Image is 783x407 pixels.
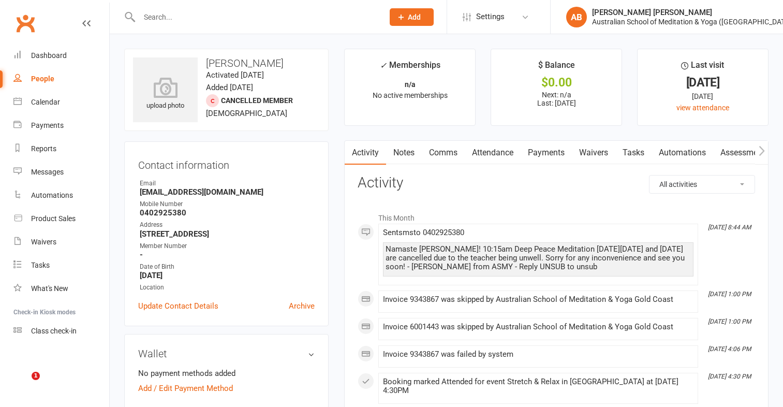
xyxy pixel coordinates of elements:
span: Sent sms to 0402925380 [383,228,464,237]
div: Product Sales [31,214,76,223]
div: Location [140,283,315,293]
a: Reports [13,137,109,161]
div: Dashboard [31,51,67,60]
div: $ Balance [538,59,575,77]
a: view attendance [676,104,729,112]
div: Date of Birth [140,262,315,272]
a: Dashboard [13,44,109,67]
a: Automations [13,184,109,207]
a: Waivers [13,230,109,254]
span: Add [408,13,421,21]
div: Automations [31,191,73,199]
span: Settings [476,5,505,28]
div: Memberships [380,59,440,78]
a: Product Sales [13,207,109,230]
div: [DATE] [647,91,759,102]
i: [DATE] 4:30 PM [708,373,751,380]
a: Messages [13,161,109,184]
a: Payments [521,141,572,165]
div: What's New [31,284,68,293]
div: Member Number [140,241,315,251]
time: Added [DATE] [206,83,253,92]
div: Messages [31,168,64,176]
a: Calendar [13,91,109,114]
a: Clubworx [12,10,38,36]
a: Archive [289,300,315,312]
a: Waivers [572,141,615,165]
input: Search... [136,10,376,24]
a: Class kiosk mode [13,319,109,343]
div: Invoice 9343867 was skipped by Australian School of Meditation & Yoga Gold Coast [383,295,693,304]
div: upload photo [133,77,198,111]
h3: [PERSON_NAME] [133,57,320,69]
div: Invoice 6001443 was skipped by Australian School of Meditation & Yoga Gold Coast [383,323,693,331]
div: $0.00 [500,77,612,88]
a: People [13,67,109,91]
span: Cancelled member [221,96,293,105]
div: Tasks [31,261,50,269]
div: Invoice 9343867 was failed by system [383,350,693,359]
i: [DATE] 8:44 AM [708,224,751,231]
div: [DATE] [647,77,759,88]
div: Booking marked Attended for event Stretch & Relax in [GEOGRAPHIC_DATA] at [DATE] 4:30PM [383,377,693,395]
i: [DATE] 1:00 PM [708,290,751,298]
span: No active memberships [373,91,448,99]
iframe: Intercom live chat [10,372,35,397]
div: Calendar [31,98,60,106]
a: Add / Edit Payment Method [138,382,233,395]
h3: Contact information [138,155,315,171]
i: [DATE] 4:06 PM [708,345,751,353]
div: People [31,75,54,83]
a: What's New [13,277,109,300]
div: Namaste [PERSON_NAME]! 10:15am Deep Peace Meditation [DATE][DATE] and [DATE] are cancelled due to... [386,245,691,271]
strong: - [140,250,315,259]
a: Update Contact Details [138,300,218,312]
a: Automations [652,141,713,165]
div: Payments [31,121,64,129]
i: ✓ [380,61,387,70]
button: Add [390,8,434,26]
h3: Wallet [138,348,315,359]
div: Last visit [681,59,724,77]
div: Class check-in [31,327,77,335]
div: Email [140,179,315,188]
a: Activity [345,141,386,165]
strong: [DATE] [140,271,315,280]
li: This Month [358,207,755,224]
time: Activated [DATE] [206,70,264,80]
a: Attendance [465,141,521,165]
a: Comms [422,141,465,165]
h3: Activity [358,175,755,191]
div: AB [566,7,587,27]
span: 1 [32,372,40,380]
strong: [EMAIL_ADDRESS][DOMAIN_NAME] [140,187,315,197]
div: Waivers [31,238,56,246]
a: Tasks [13,254,109,277]
a: Assessments [713,141,776,165]
li: No payment methods added [138,367,315,380]
i: [DATE] 1:00 PM [708,318,751,325]
span: [DEMOGRAPHIC_DATA] [206,109,287,118]
div: Mobile Number [140,199,315,209]
a: Payments [13,114,109,137]
a: Tasks [615,141,652,165]
div: Reports [31,144,56,153]
div: Address [140,220,315,230]
strong: [STREET_ADDRESS] [140,229,315,239]
strong: n/a [405,80,416,89]
strong: 0402925380 [140,208,315,217]
a: Notes [386,141,422,165]
p: Next: n/a Last: [DATE] [500,91,612,107]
